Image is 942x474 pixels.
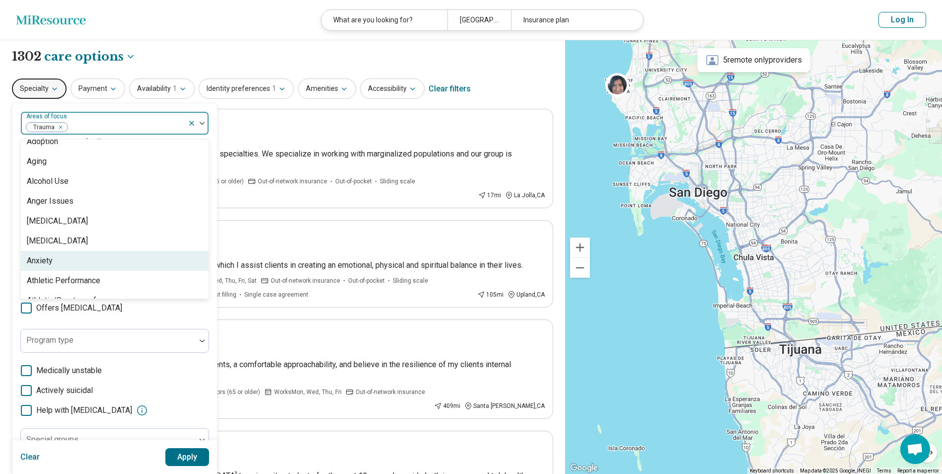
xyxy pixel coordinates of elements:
div: Athletic Performance [27,275,100,287]
span: Sliding scale [393,276,428,285]
div: La Jolla , CA [505,191,545,200]
div: [MEDICAL_DATA] [27,215,88,227]
button: Amenities [298,79,356,99]
button: Zoom in [570,237,590,257]
label: Program type [26,335,73,345]
p: As a licensed therapist, I see my role as one in which I assist clients in creating an emotional,... [50,259,545,271]
div: 409 mi [434,401,460,410]
div: 105 mi [477,290,504,299]
span: Sliding scale [380,177,415,186]
div: Clear filters [429,77,471,101]
div: Upland , CA [507,290,545,299]
p: We are a diverse group practice with a myriad of specialties. We specialize in working with margi... [50,148,545,172]
div: What are you looking for? [321,10,447,30]
button: Clear [20,448,40,466]
div: [GEOGRAPHIC_DATA], [GEOGRAPHIC_DATA] [447,10,510,30]
span: Works Mon, Wed, Thu, Fri [274,388,342,396]
span: care options [44,48,124,65]
span: Out-of-network insurance [258,177,327,186]
span: Out-of-pocket [348,276,385,285]
button: Apply [165,448,210,466]
div: Anger Issues [27,195,73,207]
a: Terms [877,468,891,474]
span: Anxiety, [MEDICAL_DATA], Self-Esteem, etc. [20,138,133,145]
div: [MEDICAL_DATA] [27,235,88,247]
label: Special groups [26,435,78,444]
span: Medically unstable [36,365,102,377]
div: Santa [PERSON_NAME] , CA [464,401,545,410]
span: Single case agreement [244,290,308,299]
span: Out-of-pocket [335,177,372,186]
div: 17 mi [478,191,501,200]
span: Out-of-network insurance [271,276,340,285]
button: Accessibility [360,79,425,99]
span: Trauma [26,123,58,132]
button: Zoom out [570,258,590,278]
div: Alcohol Use [27,175,69,187]
div: 5 remote only providers [697,48,810,72]
span: Actively suicidal [36,385,93,396]
div: Anxiety [27,255,53,267]
div: Adoption [27,136,58,148]
h1: 1302 [12,48,136,65]
button: Availability1 [129,79,195,99]
label: Areas of focus [26,113,69,120]
span: 1 [173,83,177,94]
div: Aging [27,156,47,167]
span: Out-of-network insurance [356,388,425,396]
button: Care options [44,48,136,65]
span: Map data ©2025 Google, INEGI [800,468,871,474]
div: Athletic/Sports performance [27,295,126,307]
span: 1 [272,83,276,94]
button: Identity preferences1 [199,79,294,99]
button: Log In [878,12,926,28]
span: Offers [MEDICAL_DATA] [36,302,122,314]
button: Payment [71,79,125,99]
a: Open chat [900,434,930,464]
a: Report a map error [897,468,939,474]
div: Insurance plan [511,10,637,30]
span: Help with [MEDICAL_DATA] [36,404,132,416]
button: Specialty [12,79,67,99]
p: I provide a gentle and trusting presence with clients, a comfortable approachability, and believe... [50,359,545,383]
